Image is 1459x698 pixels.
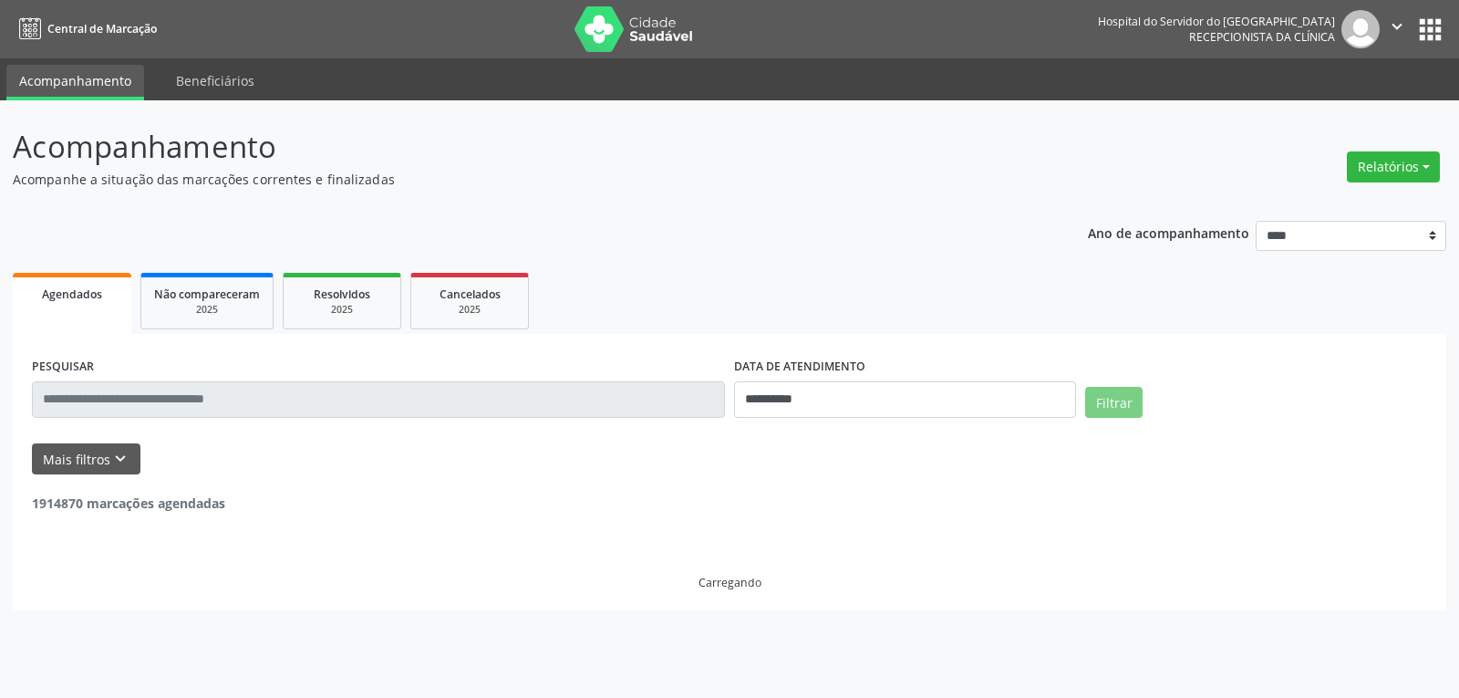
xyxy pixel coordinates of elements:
[1341,10,1380,48] img: img
[440,286,501,302] span: Cancelados
[13,14,157,44] a: Central de Marcação
[1098,14,1335,29] div: Hospital do Servidor do [GEOGRAPHIC_DATA]
[1189,29,1335,45] span: Recepcionista da clínica
[424,303,515,317] div: 2025
[296,303,388,317] div: 2025
[32,443,140,475] button: Mais filtroskeyboard_arrow_down
[13,124,1016,170] p: Acompanhamento
[42,286,102,302] span: Agendados
[1085,387,1143,418] button: Filtrar
[734,353,865,381] label: DATA DE ATENDIMENTO
[154,286,260,302] span: Não compareceram
[314,286,370,302] span: Resolvidos
[698,575,761,590] div: Carregando
[1387,16,1407,36] i: 
[110,449,130,469] i: keyboard_arrow_down
[32,353,94,381] label: PESQUISAR
[1380,10,1414,48] button: 
[1414,14,1446,46] button: apps
[1347,151,1440,182] button: Relatórios
[13,170,1016,189] p: Acompanhe a situação das marcações correntes e finalizadas
[32,495,225,512] strong: 1914870 marcações agendadas
[154,303,260,317] div: 2025
[6,65,144,100] a: Acompanhamento
[47,21,157,36] span: Central de Marcação
[163,65,267,97] a: Beneficiários
[1088,221,1249,244] p: Ano de acompanhamento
